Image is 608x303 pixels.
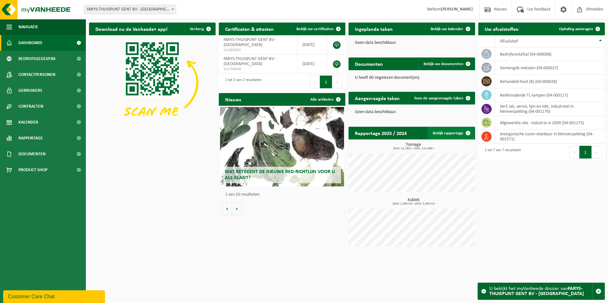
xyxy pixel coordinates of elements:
[225,169,335,180] span: Wat betekent de nieuwe RED-richtlijn voor u als klant?
[414,96,463,100] span: Toon de aangevraagde taken
[418,57,474,70] a: Bekijk uw documenten
[352,147,475,150] span: 2024: 31,783 t - 2025: 114,398 t
[425,23,474,35] a: Bekijk uw kalender
[355,76,469,80] p: U heeft 60 ongelezen document(en).
[554,23,604,35] a: Ophaling aanvragen
[224,48,293,53] span: VLA904835
[298,54,327,73] td: [DATE]
[185,23,215,35] button: Verberg
[579,146,592,158] button: 1
[495,47,605,61] td: bedrijfsrestafval (04-000008)
[224,67,293,72] span: VLA709649
[18,130,43,146] span: Rapportage
[298,35,327,54] td: [DATE]
[224,57,276,66] span: FARYS-THUISPUNT GENT BV - [GEOGRAPHIC_DATA]
[424,62,463,66] span: Bekijk uw documenten
[220,107,344,186] a: Wat betekent de nieuwe RED-richtlijn voor u als klant?
[592,146,602,158] button: Next
[219,23,280,35] h2: Certificaten & attesten
[441,7,473,12] strong: [PERSON_NAME]
[190,27,204,31] span: Verberg
[352,202,475,205] span: 2024: 1,000 m3 - 2025: 0,000 m3
[481,145,521,159] div: 1 tot 7 van 7 resultaten
[489,283,592,300] div: U bekijkt het myVanheede dossier van
[428,127,474,139] a: Bekijk rapportage
[495,88,605,102] td: kwikhoudende TL-lampen (04-000117)
[349,92,406,104] h2: Aangevraagde taken
[495,102,605,116] td: verf, lak, vernis, lijm en inkt, industrieel in kleinverpakking (04-001170)
[296,27,334,31] span: Bekijk uw certificaten
[18,51,56,67] span: Bedrijfsgegevens
[18,83,42,98] span: Gebruikers
[500,39,518,44] span: Afvalstof
[18,114,38,130] span: Kalender
[3,289,106,303] iframe: chat widget
[495,61,605,75] td: gemengde metalen (04-000017)
[431,27,463,31] span: Bekijk uw kalender
[222,75,261,89] div: 1 tot 2 van 2 resultaten
[332,76,342,88] button: Next
[349,57,389,70] h2: Documenten
[495,116,605,130] td: afgewerkte olie - industrie in 200lt (04-001175)
[18,67,55,83] span: Contactpersonen
[349,23,399,35] h2: Ingeplande taken
[18,146,45,162] span: Documenten
[224,37,276,47] span: FARYS-THUISPUNT GENT BV - [GEOGRAPHIC_DATA]
[89,35,216,130] img: Download de VHEPlus App
[219,93,247,105] h2: Nieuws
[89,23,174,35] h2: Download nu de Vanheede+ app!
[495,130,605,144] td: anorganische zuren vloeibaar in kleinverpakking (04-001571)
[18,98,43,114] span: Contracten
[305,93,345,106] a: Alle artikelen
[320,76,332,88] button: 1
[18,19,38,35] span: Navigatie
[355,110,469,114] p: Geen data beschikbaar.
[352,143,475,150] h3: Tonnage
[18,35,42,51] span: Dashboard
[352,198,475,205] h3: Kubiek
[495,75,605,88] td: behandeld hout (B) (04-000028)
[349,127,413,139] h2: Rapportage 2025 / 2024
[489,286,584,296] strong: FARYS-THUISPUNT GENT BV - [GEOGRAPHIC_DATA]
[409,92,474,104] a: Toon de aangevraagde taken
[291,23,345,35] a: Bekijk uw certificaten
[225,192,342,197] p: 1 van 10 resultaten
[18,162,47,178] span: Product Shop
[310,76,320,88] button: Previous
[222,202,232,215] button: Vorige
[478,23,525,35] h2: Uw afvalstoffen
[232,202,242,215] button: Volgende
[355,41,469,45] p: Geen data beschikbaar.
[569,146,579,158] button: Previous
[559,27,593,31] span: Ophaling aanvragen
[84,5,176,14] span: FARYS-THUISPUNT GENT BV - MARIAKERKE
